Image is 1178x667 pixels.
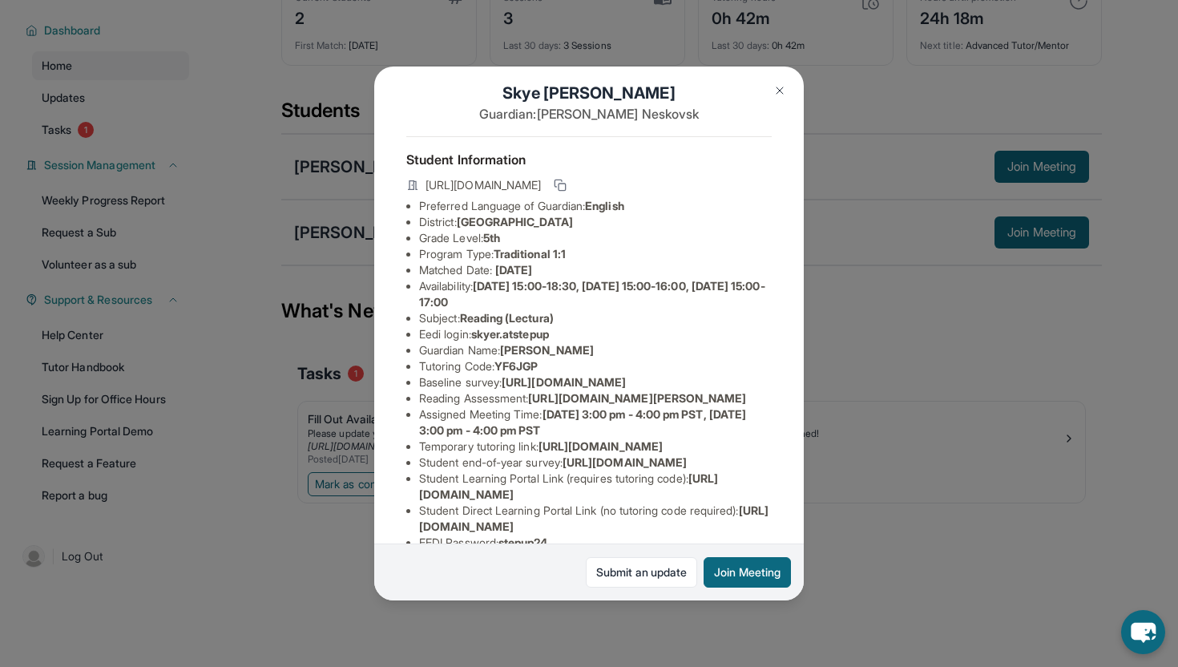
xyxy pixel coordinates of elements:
span: Traditional 1:1 [494,247,566,261]
span: [DATE] 15:00-18:30, [DATE] 15:00-16:00, [DATE] 15:00-17:00 [419,279,765,309]
li: Student end-of-year survey : [419,455,772,471]
span: Reading (Lectura) [460,311,554,325]
span: [DATE] [495,263,532,277]
li: Subject : [419,310,772,326]
li: Temporary tutoring link : [419,439,772,455]
li: Student Direct Learning Portal Link (no tutoring code required) : [419,503,772,535]
span: [DATE] 3:00 pm - 4:00 pm PST, [DATE] 3:00 pm - 4:00 pm PST [419,407,746,437]
li: Assigned Meeting Time : [419,406,772,439]
span: English [585,199,624,212]
span: [GEOGRAPHIC_DATA] [457,215,573,228]
h1: Skye [PERSON_NAME] [406,82,772,104]
button: Join Meeting [704,557,791,588]
span: [URL][DOMAIN_NAME] [539,439,663,453]
li: Matched Date: [419,262,772,278]
li: Eedi login : [419,326,772,342]
span: skyer.atstepup [471,327,549,341]
span: YF6JGP [494,359,538,373]
li: Availability: [419,278,772,310]
p: Guardian: [PERSON_NAME] Neskovsk [406,104,772,123]
li: Tutoring Code : [419,358,772,374]
span: [PERSON_NAME] [500,343,594,357]
a: Submit an update [586,557,697,588]
li: Reading Assessment : [419,390,772,406]
span: [URL][DOMAIN_NAME][PERSON_NAME] [528,391,746,405]
span: [URL][DOMAIN_NAME] [502,375,626,389]
span: 5th [483,231,500,245]
li: Preferred Language of Guardian: [419,198,772,214]
button: Copy link [551,176,570,195]
li: Student Learning Portal Link (requires tutoring code) : [419,471,772,503]
img: Close Icon [773,84,786,97]
span: stepup24 [498,536,548,549]
span: [URL][DOMAIN_NAME] [563,455,687,469]
span: [URL][DOMAIN_NAME] [426,177,541,193]
li: District: [419,214,772,230]
li: Baseline survey : [419,374,772,390]
li: Program Type: [419,246,772,262]
li: Grade Level: [419,230,772,246]
li: EEDI Password : [419,535,772,551]
h4: Student Information [406,150,772,169]
li: Guardian Name : [419,342,772,358]
button: chat-button [1121,610,1165,654]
